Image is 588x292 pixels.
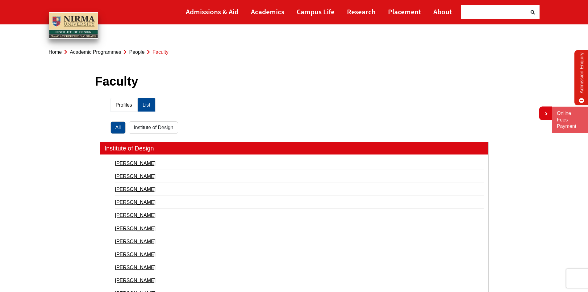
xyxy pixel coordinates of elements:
a: Online Fees Payment [557,110,583,129]
a: Academic Programmes [70,49,121,55]
a: People [129,49,144,55]
a: [PERSON_NAME] [115,224,484,233]
a: All [111,121,126,133]
a: [PERSON_NAME] [115,185,484,193]
a: Placement [388,5,421,19]
h1: Faculty [95,74,493,89]
a: [PERSON_NAME] [115,263,484,272]
a: Campus Life [297,5,335,19]
a: [PERSON_NAME] [115,276,484,285]
a: [PERSON_NAME] [115,198,484,206]
a: Home [49,49,62,55]
a: [PERSON_NAME] [115,237,484,246]
span: Faculty [152,49,169,55]
a: Admissions & Aid [186,5,239,19]
a: Academics [251,5,284,19]
a: About [433,5,452,19]
nav: breadcrumb [49,40,540,64]
a: Research [347,5,376,19]
a: [PERSON_NAME] [115,172,484,180]
a: List [137,98,156,112]
a: [PERSON_NAME] [115,250,484,259]
img: main_logo [49,12,98,39]
a: Institute of Design [129,121,178,133]
a: [PERSON_NAME] [115,211,484,219]
h5: Institute of Design [100,142,488,154]
a: [PERSON_NAME] [115,159,484,167]
a: Profiles [111,98,137,112]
